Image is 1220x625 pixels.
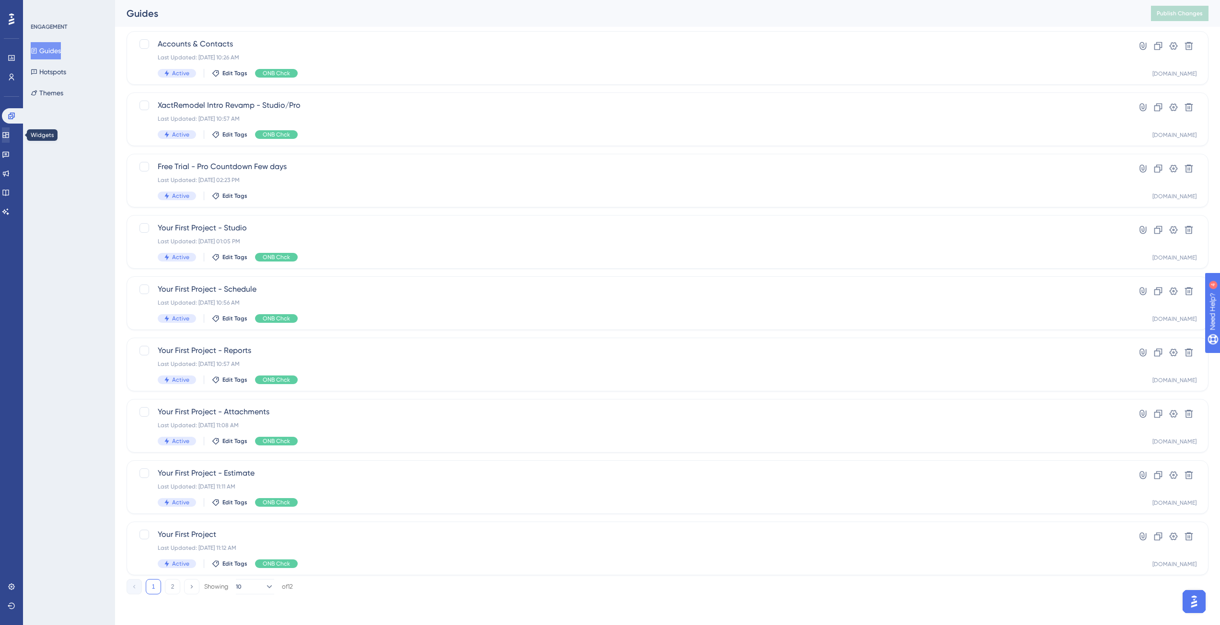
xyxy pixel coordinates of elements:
span: Your First Project - Studio [158,222,1101,234]
span: Your First Project [158,529,1101,540]
div: Last Updated: [DATE] 11:08 AM [158,421,1101,429]
span: Active [172,376,189,384]
button: Themes [31,84,63,102]
button: 10 [236,579,274,594]
button: Edit Tags [212,560,247,568]
span: Active [172,499,189,506]
button: 2 [165,579,180,594]
button: Edit Tags [212,376,247,384]
span: Need Help? [23,2,60,14]
div: [DOMAIN_NAME] [1152,438,1197,445]
span: Free Trial - Pro Countdown Few days [158,161,1101,172]
button: Edit Tags [212,69,247,77]
div: ENGAGEMENT [31,23,67,31]
span: Your First Project - Reports [158,345,1101,356]
button: Edit Tags [212,437,247,445]
span: ONB Chck [263,253,290,261]
span: Edit Tags [222,253,247,261]
button: Edit Tags [212,131,247,138]
span: Your First Project - Attachments [158,406,1101,418]
span: Edit Tags [222,69,247,77]
div: Showing [204,582,228,591]
span: Active [172,131,189,138]
span: Active [172,69,189,77]
div: [DOMAIN_NAME] [1152,376,1197,384]
span: Active [172,253,189,261]
div: [DOMAIN_NAME] [1152,193,1197,200]
span: ONB Chck [263,69,290,77]
button: Hotspots [31,63,66,80]
button: Edit Tags [212,499,247,506]
button: 1 [146,579,161,594]
span: Accounts & Contacts [158,38,1101,50]
span: Edit Tags [222,192,247,200]
span: ONB Chck [263,315,290,322]
div: [DOMAIN_NAME] [1152,499,1197,507]
button: Guides [31,42,61,59]
span: ONB Chck [263,499,290,506]
div: 4 [67,5,70,12]
div: Last Updated: [DATE] 10:57 AM [158,360,1101,368]
div: [DOMAIN_NAME] [1152,315,1197,323]
span: Your First Project - Estimate [158,467,1101,479]
div: Guides [127,7,1127,20]
button: Edit Tags [212,315,247,322]
div: [DOMAIN_NAME] [1152,560,1197,568]
iframe: UserGuiding AI Assistant Launcher [1180,587,1208,616]
span: Edit Tags [222,376,247,384]
span: Active [172,560,189,568]
div: Last Updated: [DATE] 10:56 AM [158,299,1101,307]
span: Edit Tags [222,131,247,138]
span: Active [172,315,189,322]
span: Edit Tags [222,315,247,322]
button: Edit Tags [212,192,247,200]
div: Last Updated: [DATE] 02:23 PM [158,176,1101,184]
div: Last Updated: [DATE] 11:12 AM [158,544,1101,552]
div: of 12 [282,582,293,591]
span: Edit Tags [222,437,247,445]
span: ONB Chck [263,437,290,445]
span: Publish Changes [1157,10,1203,17]
span: ONB Chck [263,560,290,568]
div: Last Updated: [DATE] 11:11 AM [158,483,1101,490]
span: Active [172,437,189,445]
span: ONB Chck [263,131,290,138]
span: XactRemodel Intro Revamp - Studio/Pro [158,100,1101,111]
button: Edit Tags [212,253,247,261]
div: Last Updated: [DATE] 01:05 PM [158,238,1101,245]
button: Publish Changes [1151,6,1208,21]
span: ONB Chck [263,376,290,384]
div: [DOMAIN_NAME] [1152,131,1197,139]
span: Your First Project - Schedule [158,284,1101,295]
div: [DOMAIN_NAME] [1152,70,1197,78]
div: Last Updated: [DATE] 10:26 AM [158,54,1101,61]
span: Edit Tags [222,560,247,568]
span: 10 [236,583,242,591]
div: [DOMAIN_NAME] [1152,254,1197,261]
span: Active [172,192,189,200]
span: Edit Tags [222,499,247,506]
div: Last Updated: [DATE] 10:57 AM [158,115,1101,123]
